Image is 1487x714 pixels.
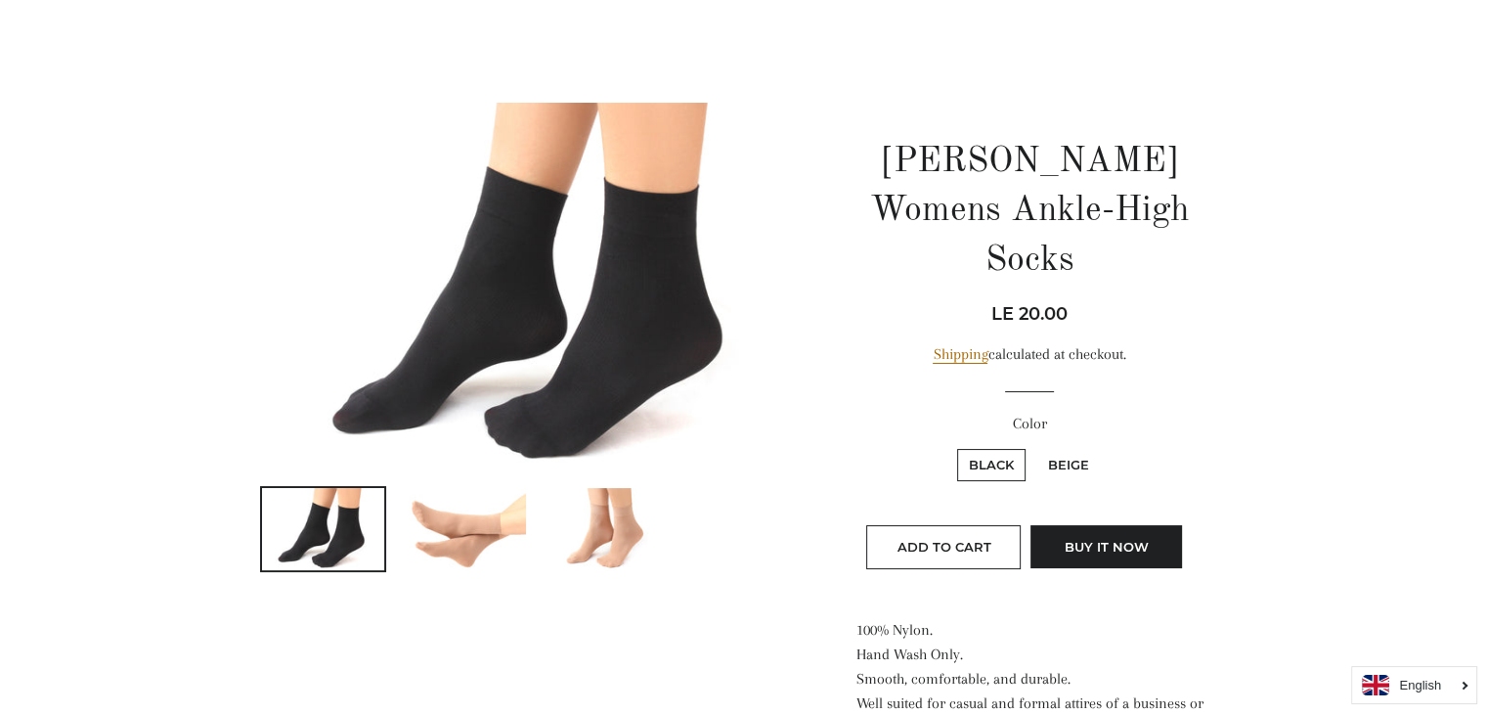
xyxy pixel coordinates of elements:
[897,539,990,555] span: Add to Cart
[855,670,1070,688] span: Smooth, comfortable, and durable.
[957,449,1026,481] label: Black
[855,646,962,663] span: Hand Wash Only.
[855,621,932,639] span: 100% Nylon.
[1030,525,1182,568] button: Buy it now
[866,525,1021,568] button: Add to Cart
[545,488,668,570] img: Load image into Gallery viewer, Charmaine Womens Ankle-High Socks
[1362,675,1466,695] a: English
[855,342,1203,367] div: calculated at checkout.
[260,103,812,470] img: Charmaine Womens Ankle-High Socks
[855,138,1203,286] h1: [PERSON_NAME] Womens Ankle-High Socks
[403,488,526,570] img: Load image into Gallery viewer, Charmaine Womens Ankle-High Socks
[991,303,1068,325] span: LE 20.00
[933,345,987,364] a: Shipping
[855,412,1203,436] label: Color
[1036,449,1101,481] label: Beige
[1399,679,1441,692] i: English
[262,488,385,570] img: Load image into Gallery viewer, Charmaine Womens Ankle-High Socks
